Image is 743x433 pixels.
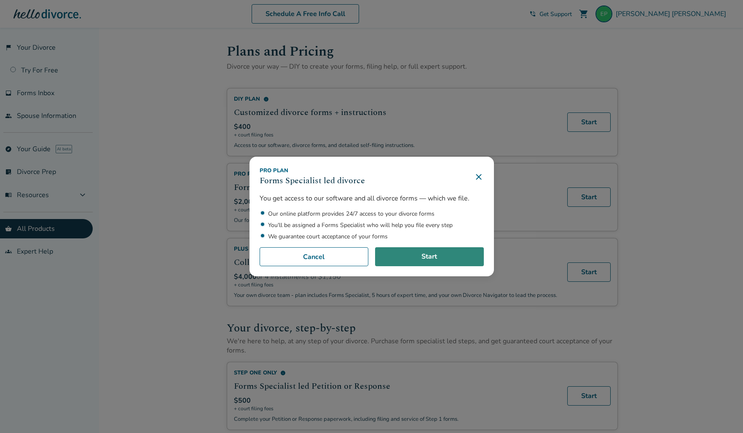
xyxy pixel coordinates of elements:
[260,247,368,267] button: Cancel
[260,174,365,187] h3: Forms Specialist led divorce
[268,210,484,218] li: Our online platform provides 24/7 access to your divorce forms
[701,393,743,433] iframe: Chat Widget
[260,167,365,174] div: Pro Plan
[260,194,484,203] p: You get access to our software and all divorce forms — which we file.
[375,247,484,267] a: Start
[268,221,484,229] li: You'll be assigned a Forms Specialist who will help you file every step
[268,233,484,241] li: We guarantee court acceptance of your forms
